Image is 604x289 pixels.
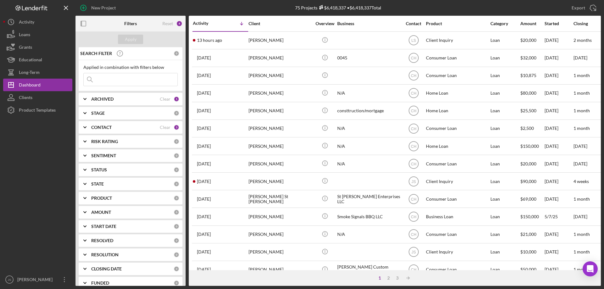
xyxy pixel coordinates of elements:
div: [PERSON_NAME] [249,67,311,84]
span: $50,000 [520,267,536,272]
div: 0 [174,51,179,56]
b: CLOSING DATE [91,266,122,271]
div: Applied in combination with filters below [83,65,178,70]
text: JS [411,179,416,184]
div: Loan [490,67,520,84]
b: PRODUCT [91,196,112,201]
b: RESOLVED [91,238,113,243]
text: CH [411,232,416,237]
button: Grants [3,41,72,53]
text: CH [411,109,416,113]
text: CH [411,268,416,272]
div: [PERSON_NAME] [249,208,311,225]
div: [PERSON_NAME] [249,85,311,102]
div: [PERSON_NAME] [249,226,311,243]
div: Consumer Loan [426,50,489,66]
div: N/A [337,226,400,243]
div: [DATE] [545,50,573,66]
div: [PERSON_NAME] [249,138,311,154]
span: $21,000 [520,231,536,237]
button: Apply [118,35,143,44]
div: Clients [19,91,32,105]
div: Home Loan [426,103,489,119]
div: Consumer Loan [426,120,489,137]
div: [DATE] [545,32,573,49]
div: [PERSON_NAME] [249,244,311,260]
time: 1 month [573,267,590,272]
time: 2025-09-16 21:04 [197,214,211,219]
div: Loan [490,138,520,154]
div: Loan [490,191,520,207]
div: 1 [375,275,384,281]
div: 0 [174,153,179,158]
b: STATE [91,181,104,186]
button: Loans [3,28,72,41]
div: N/A [337,85,400,102]
div: Loan [490,208,520,225]
time: 2025-09-19 21:37 [197,91,211,96]
span: $150,000 [520,214,539,219]
time: 1 month [573,90,590,96]
div: [DATE] [545,67,573,84]
div: Educational [19,53,42,68]
time: 2025-09-18 13:19 [197,161,211,166]
b: Filters [124,21,137,26]
div: 75 Projects • $6,418,337 Total [295,5,381,10]
div: 0 [174,252,179,258]
time: 1 month [573,125,590,131]
button: New Project [75,2,122,14]
button: Product Templates [3,104,72,116]
a: Educational [3,53,72,66]
div: Home Loan [426,85,489,102]
div: N/A [337,155,400,172]
div: New Project [91,2,116,14]
div: 0 [174,195,179,201]
div: Loan [490,50,520,66]
div: Activity [193,21,221,26]
div: Smoke Signals BBQ LLC [337,208,400,225]
time: [DATE] [573,214,587,219]
div: Amount [520,21,544,26]
div: 0 [174,167,179,173]
div: [DATE] [545,226,573,243]
div: Loan [490,85,520,102]
div: 4 [176,20,182,27]
div: Clear [160,97,171,102]
text: LS [411,38,416,43]
div: Reset [162,21,173,26]
div: N/A [337,120,400,137]
time: 2 months [573,37,592,43]
div: Activity [19,16,34,30]
button: Long-Term [3,66,72,79]
div: Open Intercom Messenger [583,261,598,276]
div: 0 [174,139,179,144]
div: [DATE] [545,103,573,119]
div: 0 [174,280,179,286]
time: [DATE] [573,161,587,166]
div: [DATE] [545,261,573,278]
div: 0045 [337,50,400,66]
b: RISK RATING [91,139,118,144]
b: STATUS [91,167,107,172]
div: Export [572,2,585,14]
time: 2025-09-15 15:15 [197,249,211,254]
time: 1 month [573,108,590,113]
time: 2025-09-19 01:51 [197,126,211,131]
div: Loan [490,244,520,260]
div: Consumer Loan [426,191,489,207]
div: [PERSON_NAME] [249,32,311,49]
div: Client Inquiry [426,173,489,190]
div: [DATE] [545,120,573,137]
div: St [PERSON_NAME] Enterprises LLC [337,191,400,207]
time: 1 month [573,73,590,78]
div: 2 [384,275,393,281]
div: [DATE] [545,138,573,154]
div: Consumer Loan [426,261,489,278]
div: [DATE] [545,85,573,102]
div: Home Loan [426,138,489,154]
b: SEARCH FILTER [80,51,112,56]
div: [PERSON_NAME] [249,50,311,66]
span: $20,000 [520,37,536,43]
